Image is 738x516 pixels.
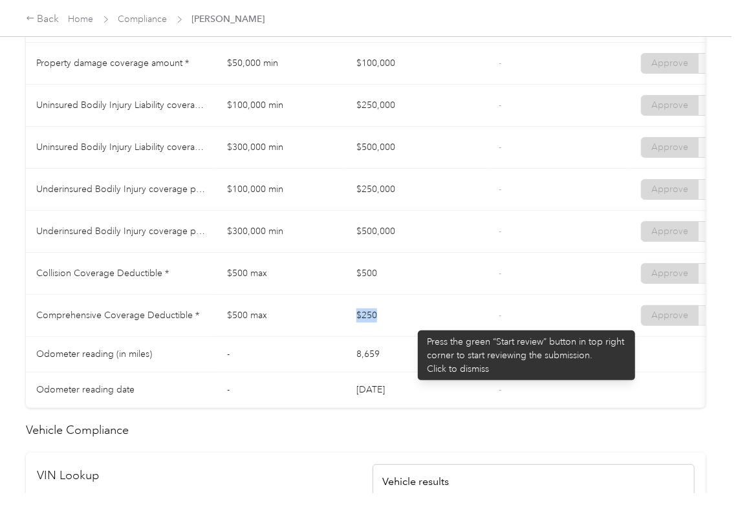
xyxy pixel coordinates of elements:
span: - [499,384,501,395]
td: - [217,337,346,372]
span: Approve [651,268,688,279]
iframe: Everlance-gr Chat Button Frame [666,444,738,516]
h2: VIN Lookup [38,467,360,484]
td: $500 max [217,253,346,295]
span: Odometer reading date [36,384,135,395]
span: - [499,349,501,360]
span: Approve [651,58,688,69]
h2: Vehicle Compliance [26,422,706,439]
td: $250 [346,295,488,337]
td: Uninsured Bodily Injury Liability coverage per person * [26,85,217,127]
span: Approve [651,100,688,111]
td: [DATE] [346,372,488,408]
td: Comprehensive Coverage Deductible * [26,295,217,337]
a: Compliance [118,14,168,25]
span: Uninsured Bodily Injury Liability coverage per accident * [36,142,266,153]
span: Comprehensive Coverage Deductible * [36,310,199,321]
span: Underinsured Bodily Injury coverage per person * [36,184,243,195]
span: - [499,310,501,321]
span: Underinsured Bodily Injury coverage per accident * [36,226,248,237]
span: [PERSON_NAME] [192,12,265,26]
td: $50,000 min [217,43,346,85]
td: $250,000 [346,169,488,211]
td: $500 max [217,295,346,337]
td: $300,000 min [217,211,346,253]
span: Approve [651,310,688,321]
td: 8,659 [346,337,488,372]
h4: Vehicle results [382,474,685,489]
span: - [499,142,501,153]
td: $100,000 min [217,169,346,211]
td: $100,000 min [217,85,346,127]
div: Back [26,12,60,27]
td: $250,000 [346,85,488,127]
td: Underinsured Bodily Injury coverage per accident * [26,211,217,253]
span: - [499,100,501,111]
td: Underinsured Bodily Injury coverage per person * [26,169,217,211]
a: Home [69,14,94,25]
span: Approve [651,184,688,195]
span: Property damage coverage amount * [36,58,189,69]
td: Odometer reading (in miles) [26,337,217,372]
td: Uninsured Bodily Injury Liability coverage per accident * [26,127,217,169]
td: Collision Coverage Deductible * [26,253,217,295]
td: - [217,372,346,408]
span: Approve [651,226,688,237]
td: $100,000 [346,43,488,85]
span: - [499,58,501,69]
span: Odometer reading (in miles) [36,349,152,360]
td: $500,000 [346,127,488,169]
td: Odometer reading date [26,372,217,408]
td: $300,000 min [217,127,346,169]
span: Uninsured Bodily Injury Liability coverage per person * [36,100,261,111]
span: - [499,184,501,195]
span: - [499,226,501,237]
td: Property damage coverage amount * [26,43,217,85]
td: $500,000 [346,211,488,253]
td: $500 [346,253,488,295]
span: Collision Coverage Deductible * [36,268,169,279]
span: Approve [651,142,688,153]
span: - [499,268,501,279]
